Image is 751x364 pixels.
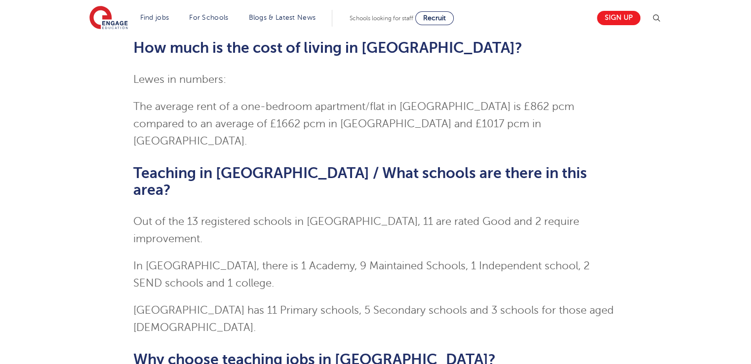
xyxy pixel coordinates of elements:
span: Out of the 13 registered schools in [GEOGRAPHIC_DATA], 11 are rated Good and 2 require improvement. [133,216,579,245]
span: Schools looking for staff [350,15,413,22]
a: Find jobs [140,14,169,21]
p: In [GEOGRAPHIC_DATA], there is 1 Academy, 9 Maintained Schools, 1 Independent school, 2 SEND scho... [133,257,618,292]
span: How much is the cost of living in [GEOGRAPHIC_DATA]? [133,39,522,56]
span: The average rent of a one-bedroom apartment/flat in [GEOGRAPHIC_DATA] is £862 pcm compared to an ... [133,101,574,147]
p: [GEOGRAPHIC_DATA] has 11 Primary schools, 5 Secondary schools and 3 schools for those aged [DEMOG... [133,302,618,336]
a: Recruit [415,11,454,25]
img: Engage Education [89,6,128,31]
span: Lewes in numbers: [133,73,226,85]
span: Recruit [423,14,446,22]
a: For Schools [189,14,228,21]
a: Sign up [597,11,640,25]
a: Blogs & Latest News [249,14,316,21]
span: Teaching in [GEOGRAPHIC_DATA] / What schools are there in this area? [133,165,587,198]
